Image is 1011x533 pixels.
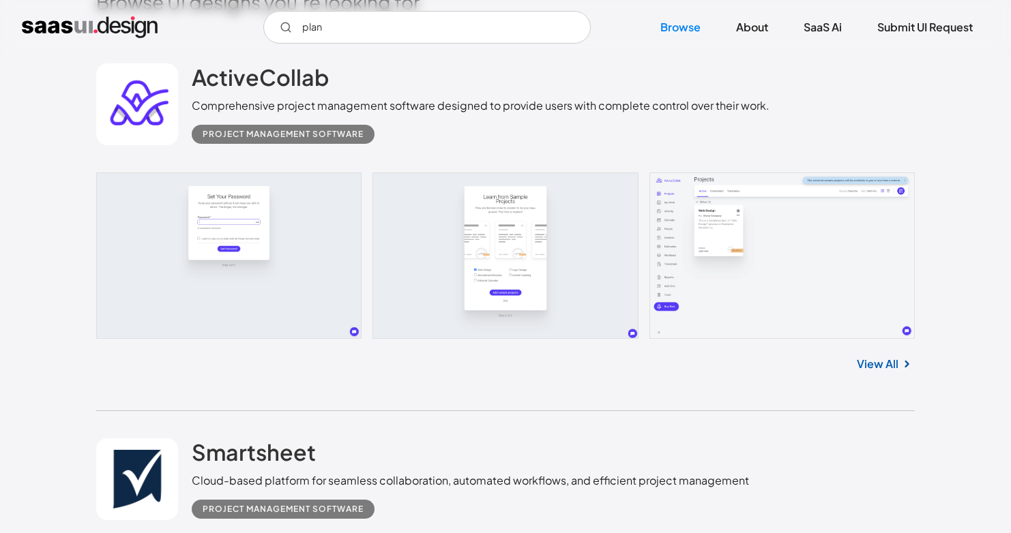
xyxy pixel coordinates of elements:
[192,438,316,472] a: Smartsheet
[192,63,329,97] a: ActiveCollab
[192,63,329,91] h2: ActiveCollab
[787,12,858,42] a: SaaS Ai
[192,97,770,114] div: Comprehensive project management software designed to provide users with complete control over th...
[203,501,364,517] div: Project Management Software
[192,438,316,466] h2: Smartsheet
[263,11,591,44] input: Search UI designs you're looking for...
[861,12,989,42] a: Submit UI Request
[857,356,898,372] a: View All
[644,12,717,42] a: Browse
[263,11,591,44] form: Email Form
[203,126,364,142] div: Project Management Software
[22,16,158,38] a: home
[720,12,785,42] a: About
[192,472,749,489] div: Cloud-based platform for seamless collaboration, automated workflows, and efficient project manag...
